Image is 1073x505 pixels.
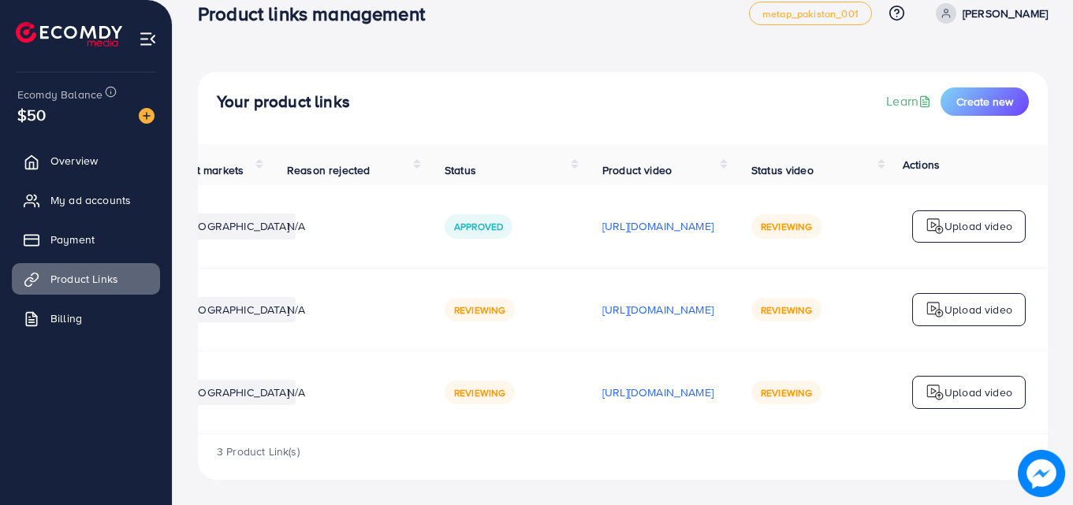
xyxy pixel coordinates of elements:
span: Target markets [169,162,244,178]
span: Reviewing [761,386,812,399]
img: logo [926,383,944,402]
a: Payment [12,224,160,255]
li: [GEOGRAPHIC_DATA] [175,380,296,405]
p: Upload video [944,383,1012,402]
span: metap_pakistan_001 [762,9,859,19]
img: logo [926,217,944,236]
span: Approved [454,220,503,233]
span: Actions [903,157,940,173]
span: Reason rejected [287,162,370,178]
a: [PERSON_NAME] [930,3,1048,24]
span: Reviewing [761,303,812,317]
span: Status video [751,162,814,178]
span: My ad accounts [50,192,131,208]
a: Product Links [12,263,160,295]
span: Reviewing [761,220,812,233]
p: Upload video [944,217,1012,236]
h3: Product links management [198,2,438,25]
p: [URL][DOMAIN_NAME] [602,383,713,402]
p: [PERSON_NAME] [963,4,1048,23]
span: Billing [50,310,82,326]
span: 3 Product Link(s) [217,444,300,459]
span: N/A [287,302,305,317]
li: [GEOGRAPHIC_DATA] [175,214,296,239]
span: Reviewing [454,386,505,399]
span: Reviewing [454,303,505,317]
span: Payment [50,232,95,247]
span: Product Links [50,271,118,287]
img: image [139,108,155,124]
span: Overview [50,153,98,169]
span: Product video [602,162,672,178]
span: N/A [287,218,305,234]
li: [GEOGRAPHIC_DATA] [175,297,296,322]
a: metap_pakistan_001 [749,2,872,25]
img: image [1018,450,1065,497]
h4: Your product links [217,92,350,112]
span: $50 [17,103,46,126]
a: Billing [12,303,160,334]
button: Create new [941,87,1029,116]
p: [URL][DOMAIN_NAME] [602,217,713,236]
a: Learn [886,92,934,110]
img: logo [16,22,122,46]
a: My ad accounts [12,184,160,216]
span: Status [445,162,476,178]
p: [URL][DOMAIN_NAME] [602,300,713,319]
a: Overview [12,145,160,176]
span: Ecomdy Balance [17,87,102,102]
img: menu [139,30,157,48]
img: logo [926,300,944,319]
p: Upload video [944,300,1012,319]
span: Create new [956,94,1013,110]
span: N/A [287,384,305,400]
